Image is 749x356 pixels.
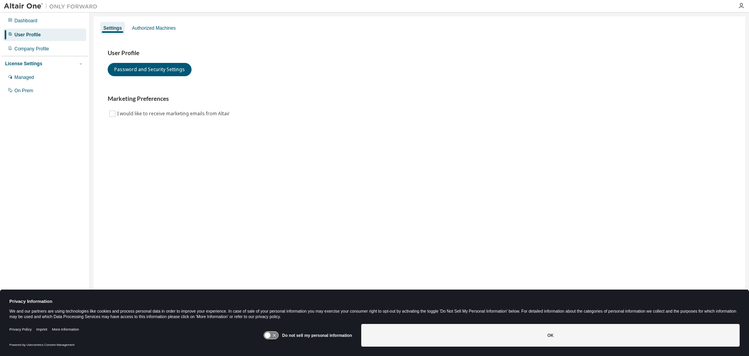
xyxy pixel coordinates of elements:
div: Authorized Machines [132,25,176,31]
div: Company Profile [14,46,49,52]
div: License Settings [5,61,42,67]
div: User Profile [14,32,41,38]
img: Altair One [4,2,101,10]
div: Managed [14,74,34,81]
div: On Prem [14,88,33,94]
h3: User Profile [108,49,731,57]
label: I would like to receive marketing emails from Altair [117,109,231,118]
div: Dashboard [14,18,37,24]
h3: Marketing Preferences [108,95,731,103]
button: Password and Security Settings [108,63,192,76]
div: Settings [103,25,122,31]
